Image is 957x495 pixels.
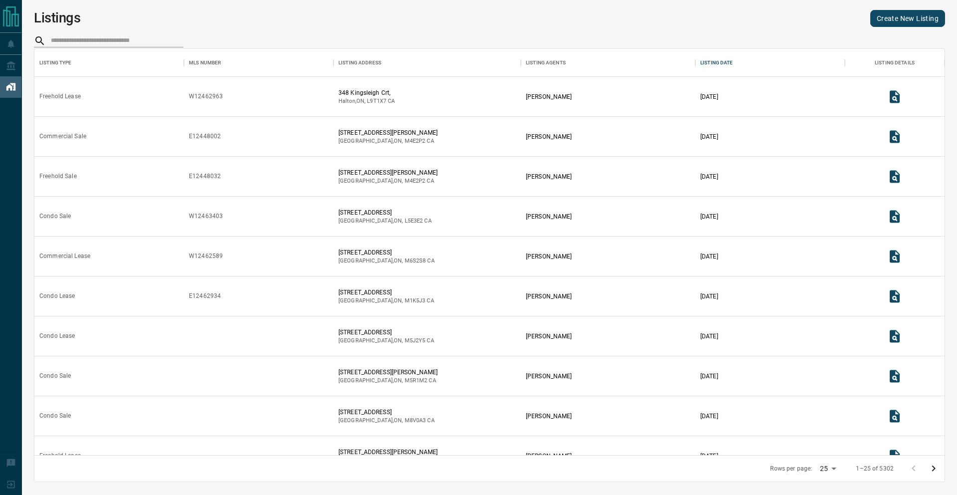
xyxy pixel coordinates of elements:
div: Listing Type [39,49,72,77]
p: [STREET_ADDRESS][PERSON_NAME] [338,368,438,377]
div: MLS Number [189,49,221,77]
button: View Listing Details [885,286,905,306]
p: [DATE] [700,92,718,101]
span: m5r1m2 [405,377,428,384]
p: [PERSON_NAME] [526,292,572,301]
p: [DATE] [700,292,718,301]
p: [PERSON_NAME] [526,212,572,221]
p: [STREET_ADDRESS] [338,248,435,257]
div: Listing Agents [526,49,566,77]
p: [DATE] [700,372,718,381]
div: W12462963 [189,92,223,101]
p: [PERSON_NAME] [526,172,572,181]
p: [DATE] [700,172,718,181]
div: Listing Date [695,49,845,77]
button: View Listing Details [885,247,905,266]
div: Listing Agents [521,49,695,77]
div: Condo Sale [39,412,71,420]
button: View Listing Details [885,366,905,386]
p: [STREET_ADDRESS] [338,328,434,337]
button: View Listing Details [885,127,905,147]
h1: Listings [34,10,81,26]
button: View Listing Details [885,326,905,346]
p: [STREET_ADDRESS][PERSON_NAME] [338,168,438,177]
p: [PERSON_NAME] [526,372,572,381]
button: View Listing Details [885,87,905,107]
a: Create New Listing [870,10,945,27]
p: 1–25 of 5302 [856,465,894,473]
p: [DATE] [700,452,718,461]
p: [PERSON_NAME] [526,132,572,141]
p: [DATE] [700,332,718,341]
div: Freehold Lease [39,452,81,460]
div: Listing Type [34,49,184,77]
span: l9t1x7 [367,98,386,104]
p: [PERSON_NAME] [526,452,572,461]
p: [DATE] [700,412,718,421]
span: m4e2p2 [405,178,426,184]
p: [GEOGRAPHIC_DATA] , ON , CA [338,337,434,345]
p: [DATE] [700,132,718,141]
p: [STREET_ADDRESS] [338,408,435,417]
div: W12463403 [189,212,223,221]
p: [GEOGRAPHIC_DATA] , ON , CA [338,137,438,145]
div: Freehold Lease [39,92,81,101]
span: m5j2y5 [405,337,426,344]
p: [STREET_ADDRESS][PERSON_NAME] [338,448,438,457]
span: m6s2s8 [405,257,426,264]
button: View Listing Details [885,207,905,227]
p: [GEOGRAPHIC_DATA] , ON , CA [338,177,438,185]
div: Condo Lease [39,332,75,340]
div: Listing Details [845,49,945,77]
p: [PERSON_NAME] [526,412,572,421]
div: Listing Details [875,49,915,77]
span: m1k5j3 [405,297,426,304]
p: [GEOGRAPHIC_DATA] , ON , CA [338,377,438,385]
button: View Listing Details [885,406,905,426]
div: MLS Number [184,49,333,77]
button: Go to next page [924,459,944,479]
p: [DATE] [700,252,718,261]
div: Commercial Lease [39,252,90,260]
div: Listing Address [333,49,521,77]
button: View Listing Details [885,167,905,187]
p: [GEOGRAPHIC_DATA] , ON , CA [338,297,434,305]
div: Condo Sale [39,212,71,221]
div: Listing Date [700,49,733,77]
p: [GEOGRAPHIC_DATA] , ON , CA [338,217,432,225]
p: [PERSON_NAME] [526,252,572,261]
p: [STREET_ADDRESS] [338,208,432,217]
div: Commercial Sale [39,132,86,141]
p: [PERSON_NAME] [526,92,572,101]
div: Condo Sale [39,372,71,380]
div: E12462934 [189,292,221,300]
span: m4e2p2 [405,138,426,144]
p: [STREET_ADDRESS][PERSON_NAME] [338,128,438,137]
p: Halton , ON , CA [338,97,395,105]
p: 348 Kingsleigh Crt, [338,88,395,97]
span: m8v0a3 [405,417,426,424]
div: Freehold Sale [39,172,77,181]
div: 25 [816,462,840,476]
div: E12448002 [189,132,221,141]
p: [STREET_ADDRESS] [338,288,434,297]
div: Listing Address [338,49,381,77]
p: [GEOGRAPHIC_DATA] , ON , CA [338,257,435,265]
p: [DATE] [700,212,718,221]
div: W12462589 [189,252,223,260]
div: E12448032 [189,172,221,181]
button: View Listing Details [885,446,905,466]
div: Condo Lease [39,292,75,300]
p: [PERSON_NAME] [526,332,572,341]
p: Rows per page: [770,465,812,473]
p: [GEOGRAPHIC_DATA] , ON , CA [338,417,435,425]
span: l5e3e2 [405,218,423,224]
